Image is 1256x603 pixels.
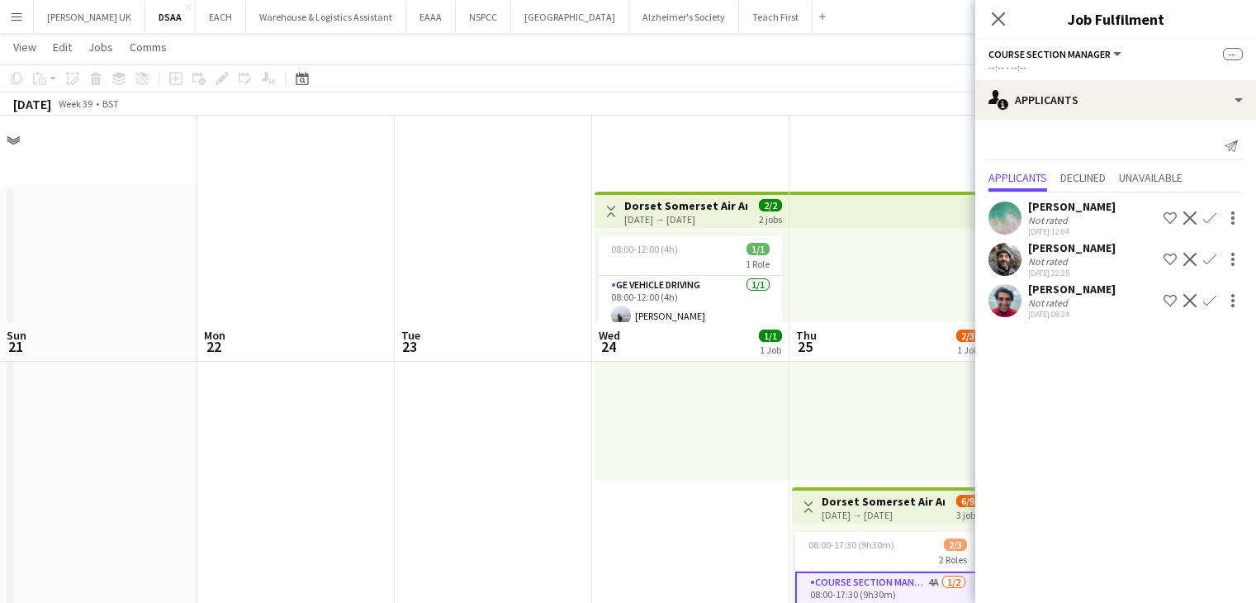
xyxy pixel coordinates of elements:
[13,40,36,55] span: View
[1119,172,1183,183] span: Unavailable
[611,243,678,255] span: 08:00-12:00 (4h)
[46,36,78,58] a: Edit
[822,494,945,509] h3: Dorset Somerset Air Ambulance
[956,495,979,507] span: 6/9
[746,258,770,270] span: 1 Role
[957,344,979,356] div: 1 Job
[944,539,967,551] span: 2/3
[739,1,813,33] button: Teach First
[7,36,43,58] a: View
[88,40,113,55] span: Jobs
[511,1,629,33] button: [GEOGRAPHIC_DATA]
[599,328,620,343] span: Wed
[624,213,747,226] div: [DATE] → [DATE]
[1028,268,1116,278] div: [DATE] 22:25
[760,344,781,356] div: 1 Job
[1223,48,1243,60] span: --
[624,198,747,213] h3: Dorset Somerset Air Ambulance
[130,40,167,55] span: Comms
[1028,214,1071,226] div: Not rated
[53,40,72,55] span: Edit
[975,8,1256,30] h3: Job Fulfilment
[201,337,225,356] span: 22
[598,276,783,332] app-card-role: GE Vehicle Driving1/108:00-12:00 (4h)[PERSON_NAME]
[988,61,1243,74] div: --:-- - --:--
[598,236,783,332] app-job-card: 08:00-12:00 (4h)1/11 RoleGE Vehicle Driving1/108:00-12:00 (4h)[PERSON_NAME]
[1060,172,1106,183] span: Declined
[956,330,979,342] span: 2/3
[975,80,1256,120] div: Applicants
[4,337,26,356] span: 21
[1028,309,1116,320] div: [DATE] 08:24
[196,1,246,33] button: EACH
[82,36,120,58] a: Jobs
[1028,282,1116,297] div: [PERSON_NAME]
[988,48,1111,60] span: Course Section Manager
[145,1,196,33] button: DSAA
[796,328,817,343] span: Thu
[399,337,420,356] span: 23
[939,553,967,566] span: 2 Roles
[7,328,26,343] span: Sun
[759,211,782,226] div: 2 jobs
[456,1,511,33] button: NSPCC
[406,1,456,33] button: EAAA
[956,507,979,521] div: 3 jobs
[1028,199,1116,214] div: [PERSON_NAME]
[401,328,420,343] span: Tue
[123,36,173,58] a: Comms
[808,539,894,551] span: 08:00-17:30 (9h30m)
[34,1,145,33] button: [PERSON_NAME] UK
[629,1,739,33] button: Alzheimer's Society
[988,172,1047,183] span: Applicants
[794,337,817,356] span: 25
[746,243,770,255] span: 1/1
[246,1,406,33] button: Warehouse & Logistics Assistant
[596,337,620,356] span: 24
[988,48,1124,60] button: Course Section Manager
[1028,226,1116,237] div: [DATE] 12:04
[102,97,119,110] div: BST
[204,328,225,343] span: Mon
[759,330,782,342] span: 1/1
[759,199,782,211] span: 2/2
[1028,240,1116,255] div: [PERSON_NAME]
[13,96,51,112] div: [DATE]
[822,509,945,521] div: [DATE] → [DATE]
[1028,297,1071,309] div: Not rated
[55,97,96,110] span: Week 39
[1028,255,1071,268] div: Not rated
